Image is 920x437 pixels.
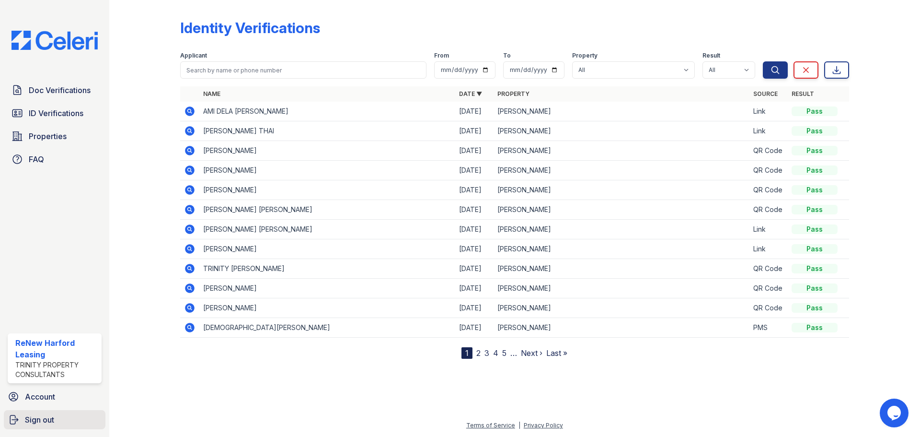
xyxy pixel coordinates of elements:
[25,391,55,402] span: Account
[199,200,455,220] td: [PERSON_NAME] [PERSON_NAME]
[494,259,749,279] td: [PERSON_NAME]
[455,141,494,161] td: [DATE]
[521,348,542,358] a: Next ›
[203,90,220,97] a: Name
[792,244,838,254] div: Pass
[455,239,494,259] td: [DATE]
[199,220,455,239] td: [PERSON_NAME] [PERSON_NAME]
[497,90,529,97] a: Property
[749,102,788,121] td: Link
[199,102,455,121] td: AMI DELA [PERSON_NAME]
[494,200,749,220] td: [PERSON_NAME]
[199,239,455,259] td: [PERSON_NAME]
[792,224,838,234] div: Pass
[29,84,91,96] span: Doc Verifications
[494,298,749,318] td: [PERSON_NAME]
[749,220,788,239] td: Link
[494,180,749,200] td: [PERSON_NAME]
[880,399,910,427] iframe: chat widget
[792,165,838,175] div: Pass
[792,146,838,155] div: Pass
[199,121,455,141] td: [PERSON_NAME] THAI
[29,154,44,165] span: FAQ
[455,121,494,141] td: [DATE]
[749,279,788,298] td: QR Code
[503,52,511,59] label: To
[572,52,598,59] label: Property
[8,150,102,169] a: FAQ
[792,205,838,214] div: Pass
[792,90,814,97] a: Result
[749,161,788,180] td: QR Code
[455,161,494,180] td: [DATE]
[434,52,449,59] label: From
[15,337,98,360] div: ReNew Harford Leasing
[494,141,749,161] td: [PERSON_NAME]
[461,347,472,359] div: 1
[792,323,838,332] div: Pass
[518,422,520,429] div: |
[494,161,749,180] td: [PERSON_NAME]
[494,239,749,259] td: [PERSON_NAME]
[455,102,494,121] td: [DATE]
[180,61,426,79] input: Search by name or phone number
[199,161,455,180] td: [PERSON_NAME]
[749,239,788,259] td: Link
[792,106,838,116] div: Pass
[4,387,105,406] a: Account
[749,121,788,141] td: Link
[466,422,515,429] a: Terms of Service
[199,318,455,338] td: [DEMOGRAPHIC_DATA][PERSON_NAME]
[8,127,102,146] a: Properties
[8,104,102,123] a: ID Verifications
[749,141,788,161] td: QR Code
[792,303,838,313] div: Pass
[199,180,455,200] td: [PERSON_NAME]
[494,220,749,239] td: [PERSON_NAME]
[199,279,455,298] td: [PERSON_NAME]
[749,259,788,279] td: QR Code
[4,31,105,50] img: CE_Logo_Blue-a8612792a0a2168367f1c8372b55b34899dd931a85d93a1a3d3e32e68fde9ad4.png
[180,19,320,36] div: Identity Verifications
[494,121,749,141] td: [PERSON_NAME]
[792,264,838,273] div: Pass
[4,410,105,429] a: Sign out
[455,298,494,318] td: [DATE]
[15,360,98,379] div: Trinity Property Consultants
[25,414,54,425] span: Sign out
[749,200,788,220] td: QR Code
[180,52,207,59] label: Applicant
[455,279,494,298] td: [DATE]
[494,102,749,121] td: [PERSON_NAME]
[792,185,838,195] div: Pass
[199,259,455,279] td: TRINITY [PERSON_NAME]
[749,318,788,338] td: PMS
[459,90,482,97] a: Date ▼
[455,318,494,338] td: [DATE]
[476,348,481,358] a: 2
[455,200,494,220] td: [DATE]
[455,259,494,279] td: [DATE]
[29,130,67,142] span: Properties
[8,81,102,100] a: Doc Verifications
[199,141,455,161] td: [PERSON_NAME]
[455,220,494,239] td: [DATE]
[546,348,567,358] a: Last »
[494,279,749,298] td: [PERSON_NAME]
[510,347,517,359] span: …
[524,422,563,429] a: Privacy Policy
[792,126,838,136] div: Pass
[702,52,720,59] label: Result
[29,107,83,119] span: ID Verifications
[199,298,455,318] td: [PERSON_NAME]
[502,348,506,358] a: 5
[494,318,749,338] td: [PERSON_NAME]
[792,283,838,293] div: Pass
[455,180,494,200] td: [DATE]
[749,180,788,200] td: QR Code
[484,348,489,358] a: 3
[493,348,498,358] a: 4
[749,298,788,318] td: QR Code
[753,90,778,97] a: Source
